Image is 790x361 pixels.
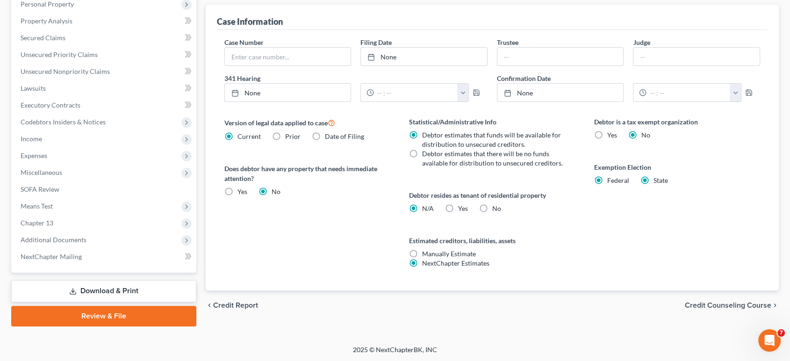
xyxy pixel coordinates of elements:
[497,84,624,101] a: None
[13,97,196,114] a: Executory Contracts
[492,73,765,83] label: Confirmation Date
[497,48,624,65] input: --
[641,131,650,139] span: No
[213,302,258,309] span: Credit Report
[21,168,62,176] span: Miscellaneous
[21,67,110,75] span: Unsecured Nonpriority Claims
[422,150,563,167] span: Debtor estimates that there will be no funds available for distribution to unsecured creditors.
[409,190,575,200] label: Debtor resides as tenant of residential property
[13,46,196,63] a: Unsecured Priority Claims
[422,204,434,212] span: N/A
[21,51,98,58] span: Unsecured Priority Claims
[685,302,779,309] button: Credit Counseling Course chevron_right
[206,302,213,309] i: chevron_left
[492,204,501,212] span: No
[13,29,196,46] a: Secured Claims
[685,302,771,309] span: Credit Counseling Course
[21,185,59,193] span: SOFA Review
[21,101,80,109] span: Executory Contracts
[272,188,280,195] span: No
[224,117,391,128] label: Version of legal data applied to case
[607,131,617,139] span: Yes
[607,176,629,184] span: Federal
[374,84,458,101] input: -- : --
[422,250,476,258] span: Manually Estimate
[594,117,761,127] label: Debtor is a tax exempt organization
[633,48,760,65] input: --
[224,37,264,47] label: Case Number
[409,117,575,127] label: Statistical/Administrative Info
[13,248,196,265] a: NextChapter Mailing
[11,306,196,326] a: Review & File
[13,13,196,29] a: Property Analysis
[21,84,46,92] span: Lawsuits
[13,181,196,198] a: SOFA Review
[409,236,575,245] label: Estimated creditors, liabilities, assets
[206,302,258,309] button: chevron_left Credit Report
[225,48,351,65] input: Enter case number...
[758,329,781,352] iframe: Intercom live chat
[225,84,351,101] a: None
[646,84,730,101] input: -- : --
[237,132,261,140] span: Current
[771,302,779,309] i: chevron_right
[21,236,86,244] span: Additional Documents
[21,34,65,42] span: Secured Claims
[285,132,301,140] span: Prior
[21,219,53,227] span: Chapter 13
[21,17,72,25] span: Property Analysis
[21,135,42,143] span: Income
[13,80,196,97] a: Lawsuits
[361,48,487,65] a: None
[21,118,106,126] span: Codebtors Insiders & Notices
[21,152,47,159] span: Expenses
[217,16,283,27] div: Case Information
[458,204,468,212] span: Yes
[237,188,247,195] span: Yes
[633,37,650,47] label: Judge
[497,37,518,47] label: Trustee
[594,162,761,172] label: Exemption Election
[21,253,82,260] span: NextChapter Mailing
[220,73,492,83] label: 341 Hearing
[224,164,391,183] label: Does debtor have any property that needs immediate attention?
[422,131,561,148] span: Debtor estimates that funds will be available for distribution to unsecured creditors.
[422,259,489,267] span: NextChapter Estimates
[11,280,196,302] a: Download & Print
[654,176,668,184] span: State
[325,132,364,140] span: Date of Filing
[360,37,392,47] label: Filing Date
[13,63,196,80] a: Unsecured Nonpriority Claims
[777,329,785,337] span: 7
[21,202,53,210] span: Means Test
